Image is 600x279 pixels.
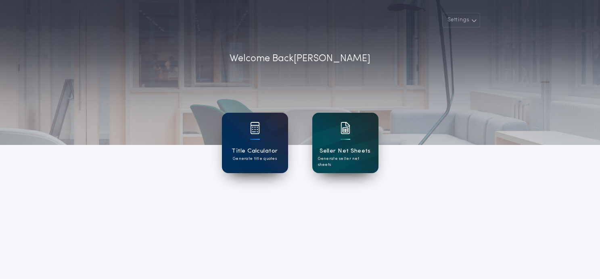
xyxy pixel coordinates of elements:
p: Generate seller net sheets [318,156,373,168]
h1: Title Calculator [232,147,278,156]
a: card iconTitle CalculatorGenerate title quotes [222,113,288,173]
img: card icon [341,122,350,134]
p: Generate title quotes [233,156,277,162]
p: Welcome Back [PERSON_NAME] [230,52,370,66]
img: card icon [250,122,260,134]
button: Settings [442,13,480,27]
h1: Seller Net Sheets [320,147,371,156]
a: card iconSeller Net SheetsGenerate seller net sheets [312,113,378,173]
